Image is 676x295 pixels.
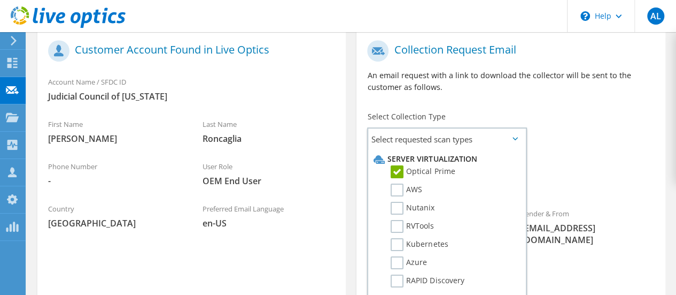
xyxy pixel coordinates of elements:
div: First Name [37,113,192,150]
span: [GEOGRAPHIC_DATA] [48,217,181,229]
span: - [48,175,181,187]
h1: Customer Account Found in Live Optics [48,40,330,62]
span: Judicial Council of [US_STATE] [48,90,335,102]
span: Roncaglia [203,133,336,145]
label: Select Collection Type [367,111,445,122]
div: Preferred Email Language [192,198,346,235]
label: Kubernetes [391,238,448,251]
label: RVTools [391,220,434,233]
div: Account Name / SFDC ID [37,71,346,108]
div: Last Name [192,113,346,150]
span: OEM End User [203,175,336,187]
div: To [356,202,511,275]
div: Country [37,198,192,235]
span: Select requested scan types [368,128,525,150]
span: [EMAIL_ADDRESS][DOMAIN_NAME] [522,222,655,246]
span: [PERSON_NAME] [48,133,181,145]
h1: Collection Request Email [367,40,649,62]
label: Azure [391,256,427,269]
label: Nutanix [391,202,434,215]
label: AWS [391,184,422,196]
label: RAPID Discovery [391,275,464,288]
div: Requested Collections [356,154,665,197]
p: An email request with a link to download the collector will be sent to the customer as follows. [367,70,654,93]
div: Phone Number [37,155,192,192]
svg: \n [580,11,590,21]
span: en-US [203,217,336,229]
label: Optical Prime [391,165,455,178]
div: User Role [192,155,346,192]
div: Sender & From [511,202,665,251]
li: Server Virtualization [371,153,520,165]
span: AL [647,7,664,25]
